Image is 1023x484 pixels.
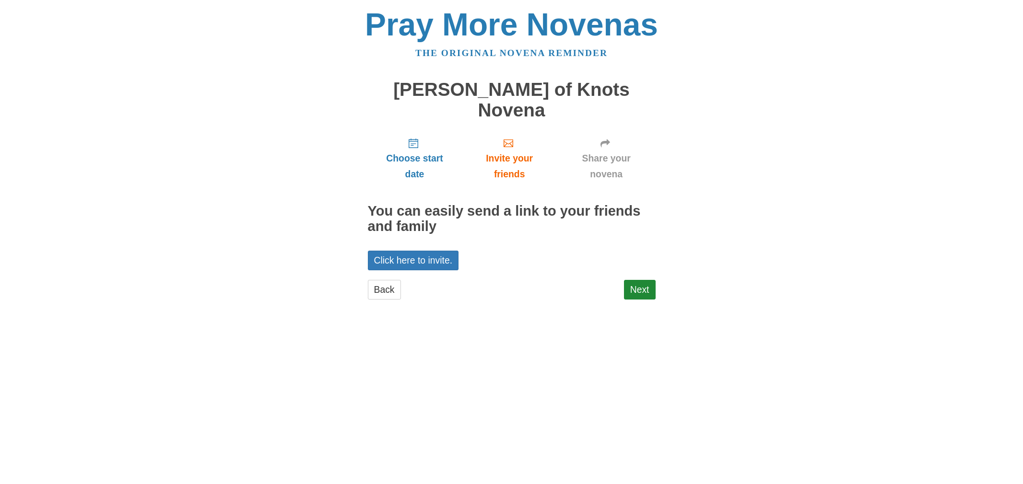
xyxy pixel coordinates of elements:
span: Invite your friends [471,150,547,182]
a: Click here to invite. [368,251,459,270]
a: Back [368,280,401,300]
a: Pray More Novenas [365,7,658,42]
a: Choose start date [368,130,462,187]
h2: You can easily send a link to your friends and family [368,204,656,234]
span: Share your novena [567,150,646,182]
a: Invite your friends [461,130,557,187]
h1: [PERSON_NAME] of Knots Novena [368,80,656,120]
a: Next [624,280,656,300]
a: The original novena reminder [415,48,608,58]
a: Share your novena [557,130,656,187]
span: Choose start date [377,150,452,182]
